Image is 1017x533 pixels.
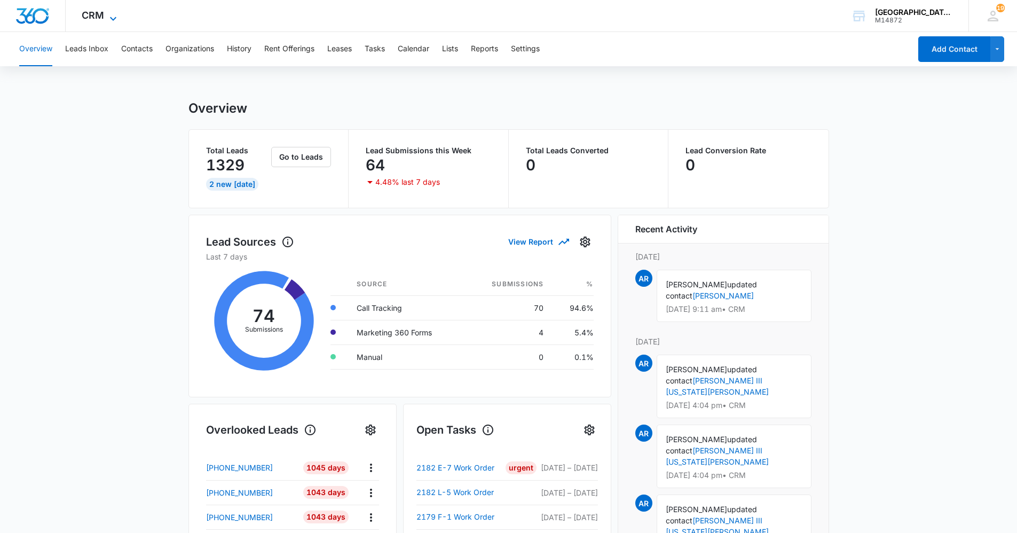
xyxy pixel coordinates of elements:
[996,4,1005,12] div: notifications count
[635,270,652,287] span: AR
[416,511,505,523] a: 2179 F-1 Work Order
[65,32,108,66] button: Leads Inbox
[206,178,258,191] div: 2 New [DATE]
[875,17,953,24] div: account id
[82,10,104,21] span: CRM
[685,156,695,174] p: 0
[303,486,349,499] div: 1043 Days
[227,32,251,66] button: History
[685,147,811,154] p: Lead Conversion Rate
[303,461,349,474] div: 1045 Days
[362,421,379,438] button: Settings
[635,425,652,442] span: AR
[666,376,769,396] a: [PERSON_NAME] III [US_STATE][PERSON_NAME]
[362,484,379,501] button: Actions
[635,223,697,236] h6: Recent Activity
[206,234,294,250] h1: Lead Sources
[581,421,598,438] button: Settings
[538,512,598,523] p: [DATE] – [DATE]
[526,147,651,154] p: Total Leads Converted
[365,32,385,66] button: Tasks
[666,280,727,289] span: [PERSON_NAME]
[692,291,754,300] a: [PERSON_NAME]
[666,446,769,466] a: [PERSON_NAME] III [US_STATE][PERSON_NAME]
[508,232,568,251] button: View Report
[206,251,594,262] p: Last 7 days
[666,365,727,374] span: [PERSON_NAME]
[465,295,552,320] td: 70
[666,435,727,444] span: [PERSON_NAME]
[271,152,331,161] a: Go to Leads
[416,422,494,438] h1: Open Tasks
[635,251,811,262] p: [DATE]
[206,422,317,438] h1: Overlooked Leads
[348,273,465,296] th: Source
[206,487,296,498] a: [PHONE_NUMBER]
[264,32,314,66] button: Rent Offerings
[348,320,465,344] td: Marketing 360 Forms
[465,273,552,296] th: Submissions
[666,505,727,514] span: [PERSON_NAME]
[206,462,273,473] p: [PHONE_NUMBER]
[538,462,598,473] p: [DATE] – [DATE]
[375,178,440,186] p: 4.48% last 7 days
[875,8,953,17] div: account name
[416,461,505,474] a: 2182 E-7 Work Order
[918,36,990,62] button: Add Contact
[442,32,458,66] button: Lists
[165,32,214,66] button: Organizations
[206,512,273,523] p: [PHONE_NUMBER]
[188,100,247,116] h1: Overview
[635,355,652,372] span: AR
[511,32,540,66] button: Settings
[666,402,802,409] p: [DATE] 4:04 pm • CRM
[398,32,429,66] button: Calendar
[19,32,52,66] button: Overview
[577,233,594,250] button: Settings
[471,32,498,66] button: Reports
[362,509,379,526] button: Actions
[206,156,245,174] p: 1329
[362,459,379,476] button: Actions
[416,486,505,499] a: 2182 L-5 Work Order
[366,147,491,154] p: Lead Submissions this Week
[303,511,349,523] div: 1043 Days
[206,462,296,473] a: [PHONE_NUMBER]
[271,147,331,167] button: Go to Leads
[465,320,552,344] td: 4
[206,147,270,154] p: Total Leads
[996,4,1005,12] span: 19
[666,305,802,313] p: [DATE] 9:11 am • CRM
[552,273,593,296] th: %
[465,344,552,369] td: 0
[538,487,598,498] p: [DATE] – [DATE]
[552,295,593,320] td: 94.6%
[348,295,465,320] td: Call Tracking
[327,32,352,66] button: Leases
[635,495,652,512] span: AR
[206,512,296,523] a: [PHONE_NUMBER]
[552,344,593,369] td: 0.1%
[206,487,273,498] p: [PHONE_NUMBER]
[526,156,535,174] p: 0
[348,344,465,369] td: Manual
[121,32,153,66] button: Contacts
[635,336,811,347] p: [DATE]
[366,156,385,174] p: 64
[506,461,537,474] div: Urgent
[552,320,593,344] td: 5.4%
[666,472,802,479] p: [DATE] 4:04 pm • CRM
